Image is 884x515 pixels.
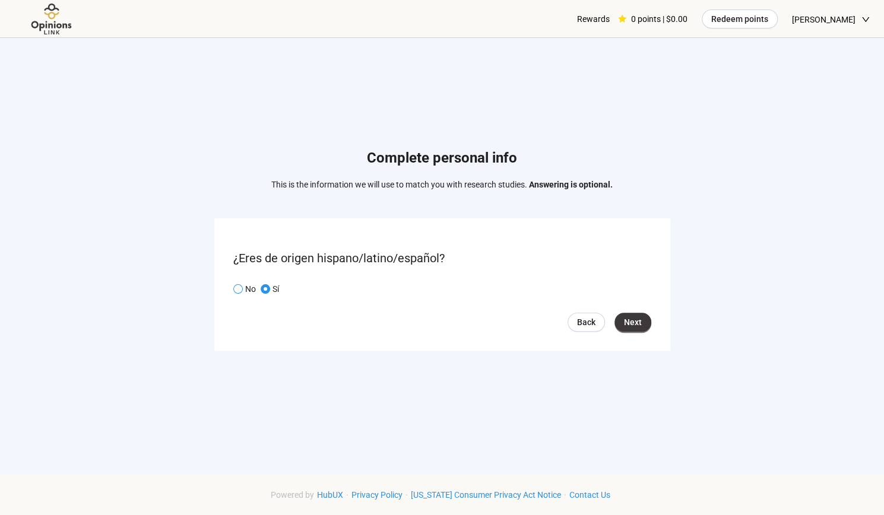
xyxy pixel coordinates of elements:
[614,313,651,332] button: Next
[702,9,778,28] button: Redeem points
[568,313,605,332] a: Back
[577,316,595,329] span: Back
[271,147,613,170] h1: Complete personal info
[271,490,314,500] span: Powered by
[792,1,856,39] span: [PERSON_NAME]
[245,282,256,295] p: No
[271,488,613,501] div: · · ·
[233,249,651,268] p: ¿Eres de origen hispano/latino/español?
[314,490,346,500] a: HubUX
[711,12,768,26] span: Redeem points
[529,180,613,189] strong: Answering is optional.
[861,15,870,24] span: down
[624,316,642,329] span: Next
[273,282,279,295] p: Sí
[348,490,405,500] a: Privacy Policy
[408,490,564,500] a: [US_STATE] Consumer Privacy Act Notice
[271,178,613,191] p: This is the information we will use to match you with research studies.
[566,490,613,500] a: Contact Us
[618,15,626,23] span: star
